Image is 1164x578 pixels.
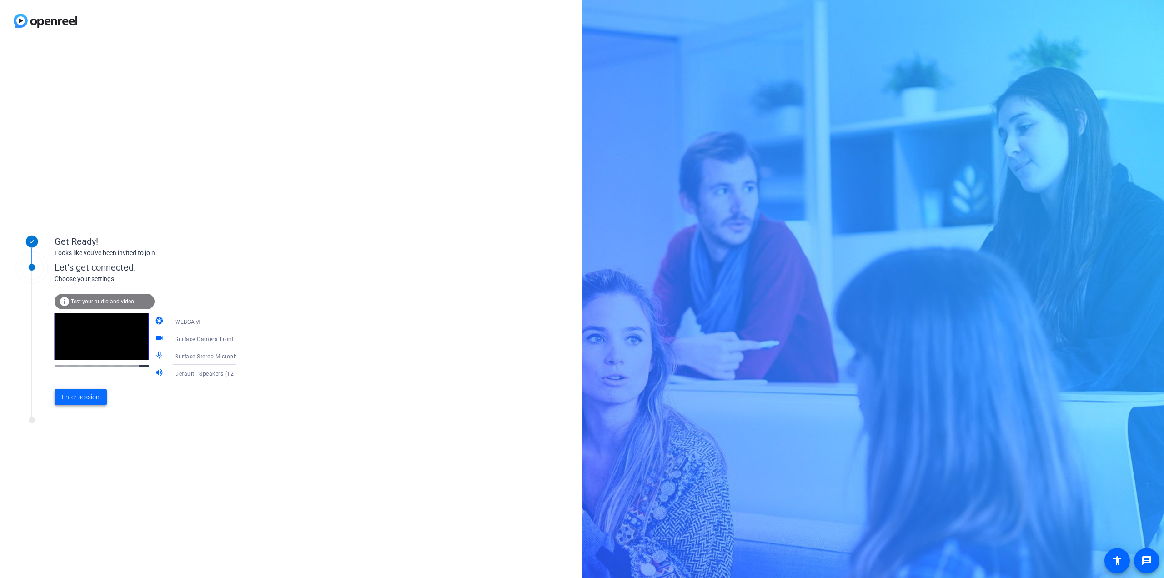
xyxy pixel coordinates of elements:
span: Surface Stereo Microphones (Surface High Definition Audio) [175,352,335,360]
mat-icon: volume_up [155,368,166,379]
mat-icon: camera [155,316,166,327]
mat-icon: mic_none [155,351,166,362]
mat-icon: info [59,296,70,307]
span: Surface Camera Front (045e:0990) [175,335,268,342]
div: Choose your settings [55,274,255,284]
div: Looks like you've been invited to join [55,248,236,258]
span: WEBCAM [175,319,200,325]
span: Default - Speakers (12- Desk Pro Web Camera) (05a6:0b04) [175,370,333,377]
span: Enter session [62,392,100,402]
div: Let's get connected. [55,261,255,274]
mat-icon: message [1141,555,1152,566]
span: Test your audio and video [71,298,134,305]
div: Get Ready! [55,235,236,248]
button: Enter session [55,389,107,405]
mat-icon: videocam [155,333,166,344]
mat-icon: accessibility [1112,555,1123,566]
